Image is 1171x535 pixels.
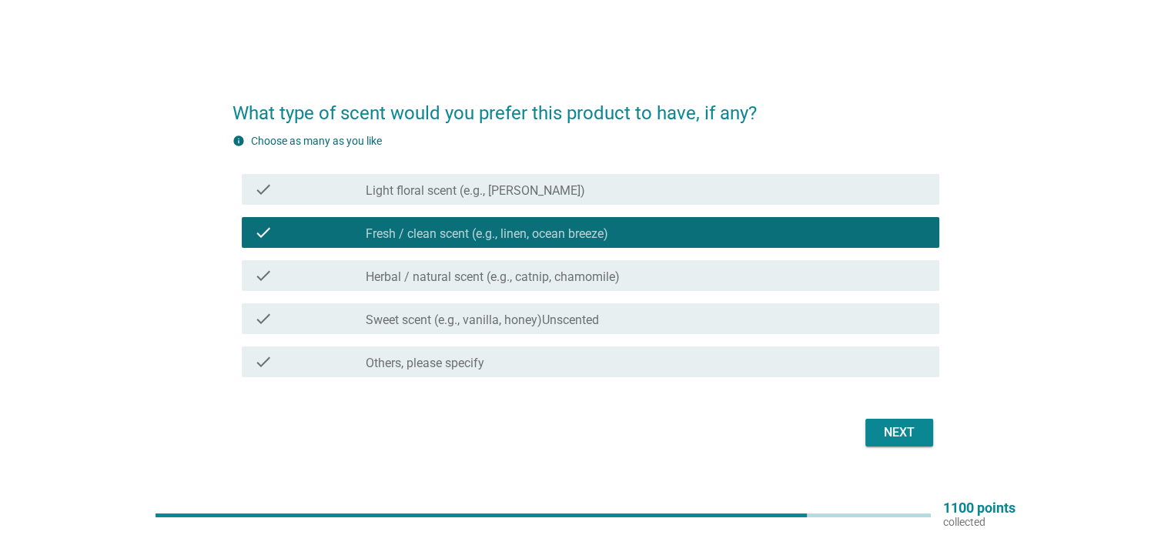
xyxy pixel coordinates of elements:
i: check [254,223,273,242]
i: check [254,180,273,199]
div: Next [878,423,921,442]
h2: What type of scent would you prefer this product to have, if any? [233,84,939,127]
label: Others, please specify [366,356,484,371]
i: check [254,266,273,285]
i: info [233,135,245,147]
label: Light floral scent (e.g., [PERSON_NAME]) [366,183,585,199]
label: Herbal / natural scent (e.g., catnip, chamomile) [366,269,620,285]
label: Fresh / clean scent (e.g., linen, ocean breeze) [366,226,608,242]
button: Next [865,419,933,446]
i: check [254,309,273,328]
label: Choose as many as you like [251,135,382,147]
label: Sweet scent (e.g., vanilla, honey)Unscented [366,313,599,328]
i: check [254,353,273,371]
p: collected [943,515,1015,529]
p: 1100 points [943,501,1015,515]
